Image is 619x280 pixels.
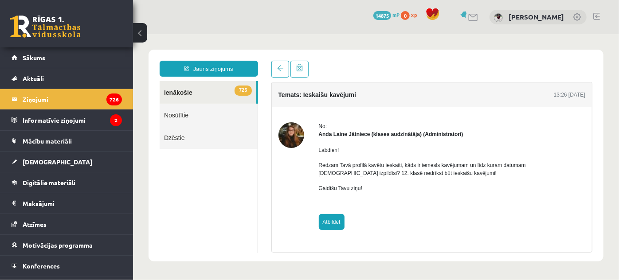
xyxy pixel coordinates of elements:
[145,88,171,114] img: Anda Laine Jātniece (klases audzinātāja)
[23,137,72,145] span: Mācību materiāli
[23,179,75,187] span: Digitālie materiāli
[27,27,125,43] a: Jauns ziņojums
[27,92,125,115] a: Dzēstie
[186,180,212,196] a: Atbildēt
[10,16,81,38] a: Rīgas 1. Tālmācības vidusskola
[27,47,123,70] a: 725Ienākošie
[509,12,564,21] a: [PERSON_NAME]
[23,158,92,166] span: [DEMOGRAPHIC_DATA]
[23,241,93,249] span: Motivācijas programma
[23,262,60,270] span: Konferences
[23,193,122,214] legend: Maksājumi
[23,89,122,109] legend: Ziņojumi
[494,13,503,22] img: Roberts Gasūns
[23,110,122,130] legend: Informatīvie ziņojumi
[12,152,122,172] a: [DEMOGRAPHIC_DATA]
[23,54,45,62] span: Sākums
[186,128,393,142] span: Redzam Tavā profilā kavētu ieskaiti, kāds ir iemesls kavējumam un līdz kuram datumam [DEMOGRAPHIC...
[186,151,230,157] span: Gaidīšu Tavu ziņu!
[106,93,122,105] i: 726
[401,11,410,20] span: 0
[102,51,118,62] span: 725
[392,11,400,18] span: mP
[186,97,330,103] strong: Anda Laine Jātniece (klases audzinātāja) (Administratori)
[12,68,122,89] a: Aktuāli
[12,89,122,109] a: Ziņojumi726
[145,57,223,64] h4: Temats: Ieskaišu kavējumi
[411,11,417,18] span: xp
[12,214,122,234] a: Atzīmes
[186,113,206,119] span: Labdien!
[12,193,122,214] a: Maksājumi
[12,47,122,68] a: Sākums
[12,131,122,151] a: Mācību materiāli
[186,88,453,96] div: No:
[27,70,125,92] a: Nosūtītie
[12,235,122,255] a: Motivācijas programma
[373,11,400,18] a: 14875 mP
[23,74,44,82] span: Aktuāli
[421,57,452,65] div: 13:26 [DATE]
[23,220,47,228] span: Atzīmes
[401,11,421,18] a: 0 xp
[110,114,122,126] i: 2
[373,11,391,20] span: 14875
[12,110,122,130] a: Informatīvie ziņojumi2
[12,256,122,276] a: Konferences
[12,172,122,193] a: Digitālie materiāli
